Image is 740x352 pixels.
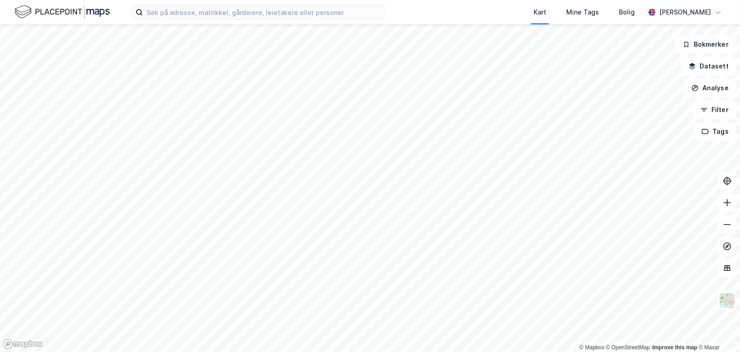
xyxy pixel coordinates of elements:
[694,122,736,141] button: Tags
[534,7,546,18] div: Kart
[675,35,736,54] button: Bokmerker
[659,7,711,18] div: [PERSON_NAME]
[693,101,736,119] button: Filter
[3,339,43,349] a: Mapbox homepage
[684,79,736,97] button: Analyse
[695,308,740,352] iframe: Chat Widget
[606,344,650,351] a: OpenStreetMap
[719,292,736,309] img: Z
[619,7,635,18] div: Bolig
[579,344,604,351] a: Mapbox
[15,4,110,20] img: logo.f888ab2527a4732fd821a326f86c7f29.svg
[652,344,697,351] a: Improve this map
[566,7,599,18] div: Mine Tags
[143,5,385,19] input: Søk på adresse, matrikkel, gårdeiere, leietakere eller personer
[681,57,736,75] button: Datasett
